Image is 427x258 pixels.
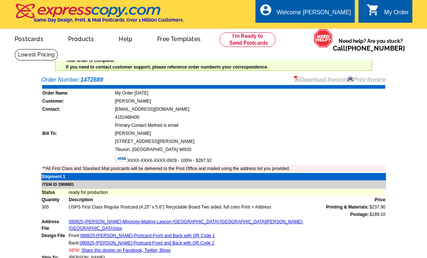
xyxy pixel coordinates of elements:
td: Primary Contact Method is email [115,122,385,129]
td: Address File [41,218,69,232]
td: Description [68,196,369,203]
a: Products [56,30,106,47]
td: Front: [68,232,369,239]
a: 080825-[PERSON_NAME]-Mixology-Mailing-Lagoon-[GEOGRAPHIC_DATA]-[GEOGRAPHIC_DATA][PERSON_NAME]-[GE... [69,219,303,231]
span: Printing & Materials: [326,204,369,210]
a: Help [107,30,144,47]
a: shopping_cart My Order [367,8,409,17]
a: 080825-[PERSON_NAME]-Postcard-Front and Back with QR Code 1 [80,233,215,238]
td: [PERSON_NAME] [115,97,385,105]
td: Shipment 1 [41,173,69,180]
td: Price [369,196,386,203]
td: [EMAIL_ADDRESS][DOMAIN_NAME] [115,106,385,113]
strong: Postage: [350,212,369,217]
img: help [314,29,333,48]
div: Welcome [PERSON_NAME] [277,9,351,19]
td: $189.10 [369,211,386,218]
span: Need help? Are you stuck? [333,37,409,52]
td: My Order [DATE] [115,89,385,97]
td: ITEM ID 2988881 [41,180,386,189]
i: account_circle [259,3,272,16]
a: [PHONE_NUMBER] [345,44,405,52]
td: Quantity [41,196,69,203]
td: Order Name [42,89,114,97]
a: Free Templates [146,30,212,47]
td: **All First Class and Standard Mail postcards will be delivered to the Post Office and mailed usi... [42,165,385,172]
a: Download Invoice [294,77,346,83]
a: Share this design on Facebook, Twitter, Blogs [81,248,170,253]
div: Order Number: [41,75,386,84]
td: $237.90 [369,203,386,211]
td: Tiburon, [GEOGRAPHIC_DATA] 94920 [115,146,385,153]
td: USPS First Class Regular Postcard (4.25" x 5.6") Recyclable Board Two sided, full color Print + A... [68,203,369,211]
img: visa.gif [115,154,128,162]
td: Design File [41,232,69,239]
a: Print Invoice [347,77,386,83]
strong: Your order is complete. [66,58,115,63]
span: Call [333,44,405,52]
td: Customer: [42,97,114,105]
td: XXXX-XXXX-XXXX-0929 - 100% - $287.92 [115,154,385,164]
td: [STREET_ADDRESS][PERSON_NAME] [115,138,385,145]
td: Status [41,189,69,196]
div: My Order [384,9,409,19]
img: small-print-icon.gif [347,76,353,82]
h4: Same Day Design, Print, & Mail Postcards. Over 1 Million Customers. [34,17,184,23]
img: small-pdf-icon.gif [294,76,300,82]
div: | [294,75,386,84]
td: [PERSON_NAME] [115,130,385,137]
i: shopping_cart [367,3,380,16]
td: Contact: [42,106,114,113]
strong: 1472889 [80,77,103,83]
td: Bill To: [42,130,114,137]
img: u [38,71,45,72]
td: ready for production [68,189,386,196]
a: Postcards [3,30,55,47]
td: Back: [68,239,369,247]
a: Same Day Design, Print, & Mail Postcards. Over 1 Million Customers. [15,9,184,23]
td: 305 [41,203,69,211]
td: 4152468400 [115,114,385,121]
a: 080825-[PERSON_NAME]-Postcard-Front and Back with QR Code 2 [80,240,215,246]
span: NEW: [69,248,80,253]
